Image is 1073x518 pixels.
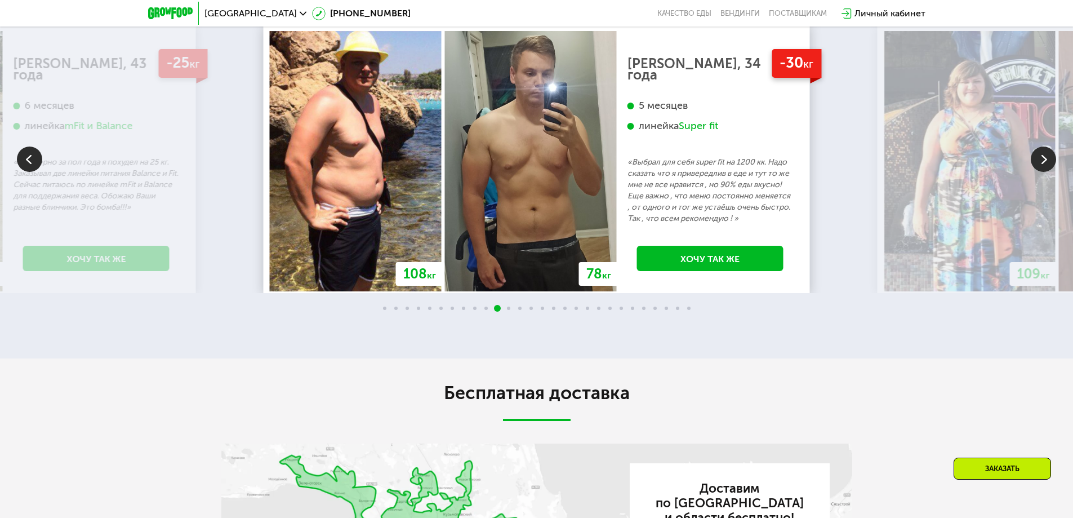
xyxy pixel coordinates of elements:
span: кг [602,270,611,281]
div: [PERSON_NAME], 43 года [14,58,179,81]
div: 6 месяцев [14,99,179,112]
div: -25 [158,49,207,78]
span: кг [1041,270,1050,281]
p: «Выбрал для себя super fit на 1200 кк. Надо сказать что я привередлив в еде и тут то же мне не вс... [627,157,793,224]
div: поставщикам [769,9,827,18]
a: [PHONE_NUMBER] [312,7,411,20]
div: 5 месяцев [627,99,793,112]
div: линейка [627,119,793,132]
div: Заказать [954,458,1051,480]
span: кг [189,57,199,70]
a: Хочу так же [637,246,783,271]
img: Slide right [1031,147,1056,172]
span: [GEOGRAPHIC_DATA] [204,9,297,18]
div: [PERSON_NAME], 34 года [627,58,793,81]
a: Вендинги [720,9,760,18]
span: кг [803,57,813,70]
div: -30 [772,49,821,78]
div: 78 [579,262,618,286]
div: Личный кабинет [854,7,925,20]
p: «Примерно за пол года я похудел на 25 кг. Заказывал две линейки питания Balance и Fit. Сейчас пит... [14,157,179,213]
div: mFit и Balance [65,119,133,132]
h2: Бесплатная доставка [221,382,852,404]
div: Super fit [679,119,718,132]
span: кг [427,270,436,281]
div: 108 [396,262,443,286]
a: Хочу так же [23,246,170,271]
div: линейка [14,119,179,132]
a: Качество еды [657,9,711,18]
div: 109 [1010,262,1057,286]
img: Slide left [17,147,42,172]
